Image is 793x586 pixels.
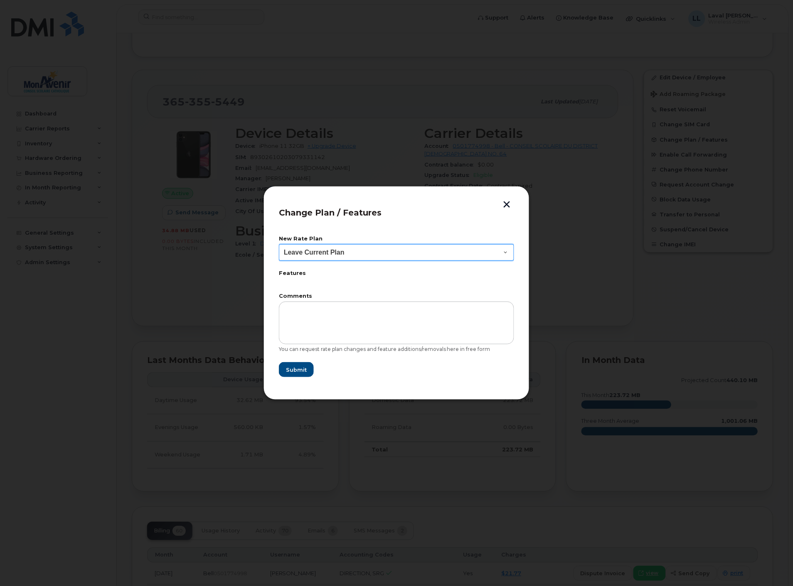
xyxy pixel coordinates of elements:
[279,346,514,353] div: You can request rate plan changes and feature additions/removals here in free form
[286,366,307,374] span: Submit
[279,362,314,377] button: Submit
[279,271,514,276] label: Features
[279,294,514,299] label: Comments
[279,208,382,218] span: Change Plan / Features
[279,236,514,242] label: New Rate Plan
